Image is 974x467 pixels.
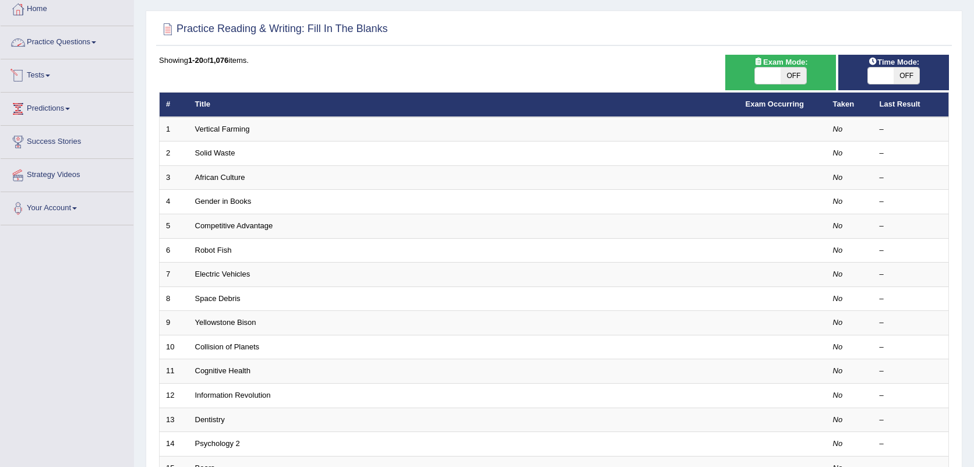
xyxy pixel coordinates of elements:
[880,293,943,305] div: –
[880,269,943,280] div: –
[833,125,843,133] em: No
[195,391,271,399] a: Information Revolution
[880,366,943,377] div: –
[833,415,843,424] em: No
[833,221,843,230] em: No
[833,197,843,206] em: No
[833,246,843,254] em: No
[863,56,924,68] span: Time Mode:
[210,56,229,65] b: 1,076
[188,56,203,65] b: 1-20
[781,68,806,84] span: OFF
[833,173,843,182] em: No
[160,311,189,335] td: 9
[749,56,812,68] span: Exam Mode:
[833,366,843,375] em: No
[880,124,943,135] div: –
[1,59,133,89] a: Tests
[1,159,133,188] a: Strategy Videos
[160,286,189,311] td: 8
[160,432,189,457] td: 14
[195,318,256,327] a: Yellowstone Bison
[160,335,189,359] td: 10
[1,126,133,155] a: Success Stories
[880,415,943,426] div: –
[160,141,189,166] td: 2
[880,172,943,183] div: –
[160,214,189,239] td: 5
[833,294,843,303] em: No
[880,317,943,328] div: –
[195,415,225,424] a: Dentistry
[1,26,133,55] a: Practice Questions
[195,366,250,375] a: Cognitive Health
[880,221,943,232] div: –
[880,148,943,159] div: –
[880,438,943,450] div: –
[160,93,189,117] th: #
[725,55,836,90] div: Show exams occurring in exams
[195,294,241,303] a: Space Debris
[833,318,843,327] em: No
[195,125,250,133] a: Vertical Farming
[894,68,919,84] span: OFF
[873,93,949,117] th: Last Result
[833,391,843,399] em: No
[160,190,189,214] td: 4
[159,20,388,38] h2: Practice Reading & Writing: Fill In The Blanks
[1,192,133,221] a: Your Account
[833,342,843,351] em: No
[159,55,949,66] div: Showing of items.
[160,263,189,287] td: 7
[160,383,189,408] td: 12
[827,93,873,117] th: Taken
[189,93,739,117] th: Title
[195,173,245,182] a: African Culture
[833,148,843,157] em: No
[880,342,943,353] div: –
[746,100,804,108] a: Exam Occurring
[880,245,943,256] div: –
[880,196,943,207] div: –
[195,342,260,351] a: Collision of Planets
[195,439,240,448] a: Psychology 2
[195,148,235,157] a: Solid Waste
[160,359,189,384] td: 11
[160,408,189,432] td: 13
[195,197,252,206] a: Gender in Books
[195,221,273,230] a: Competitive Advantage
[160,117,189,141] td: 1
[195,246,232,254] a: Robot Fish
[160,238,189,263] td: 6
[160,165,189,190] td: 3
[833,439,843,448] em: No
[1,93,133,122] a: Predictions
[195,270,250,278] a: Electric Vehicles
[833,270,843,278] em: No
[880,390,943,401] div: –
